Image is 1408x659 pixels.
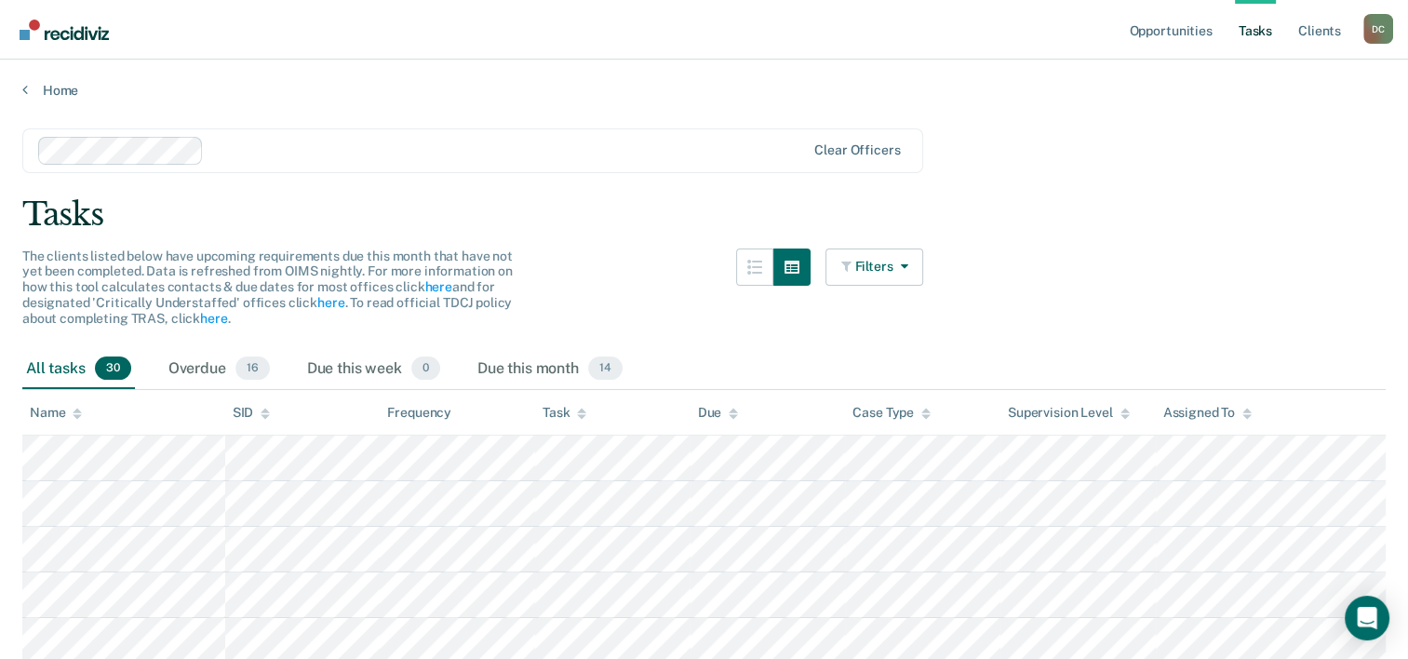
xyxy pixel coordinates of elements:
[588,356,623,381] span: 14
[200,311,227,326] a: here
[387,405,451,421] div: Frequency
[1345,596,1389,640] div: Open Intercom Messenger
[698,405,739,421] div: Due
[825,249,924,286] button: Filters
[22,349,135,390] div: All tasks30
[1363,14,1393,44] button: Profile dropdown button
[814,142,900,158] div: Clear officers
[317,295,344,310] a: here
[543,405,586,421] div: Task
[95,356,131,381] span: 30
[474,349,626,390] div: Due this month14
[303,349,444,390] div: Due this week0
[233,405,271,421] div: SID
[20,20,109,40] img: Recidiviz
[22,82,1386,99] a: Home
[22,195,1386,234] div: Tasks
[235,356,270,381] span: 16
[22,249,513,326] span: The clients listed below have upcoming requirements due this month that have not yet been complet...
[30,405,82,421] div: Name
[411,356,440,381] span: 0
[1363,14,1393,44] div: D C
[424,279,451,294] a: here
[1008,405,1130,421] div: Supervision Level
[1163,405,1252,421] div: Assigned To
[852,405,931,421] div: Case Type
[165,349,274,390] div: Overdue16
